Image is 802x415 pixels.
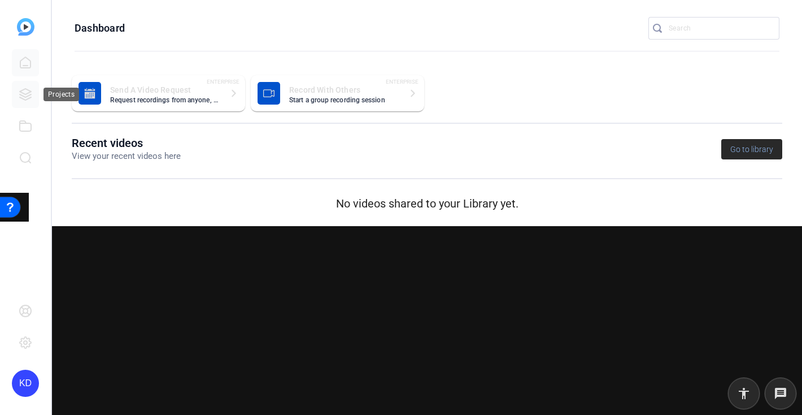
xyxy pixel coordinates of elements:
mat-icon: accessibility [737,387,751,400]
span: Go to library [730,144,773,155]
p: No videos shared to your Library yet. [72,195,782,212]
h1: Recent videos [72,136,181,150]
input: Search [669,21,770,35]
mat-icon: message [774,387,787,400]
mat-card-subtitle: Start a group recording session [289,97,399,103]
button: Record With OthersStart a group recording sessionENTERPRISE [251,75,424,111]
div: Projects [43,88,79,101]
mat-card-title: Send A Video Request [110,83,220,97]
p: View your recent videos here [72,150,181,163]
div: KD [12,370,39,397]
a: Go to library [721,139,782,159]
span: ENTERPRISE [207,77,239,86]
span: ENTERPRISE [386,77,419,86]
mat-card-subtitle: Request recordings from anyone, anywhere [110,97,220,103]
mat-card-title: Record With Others [289,83,399,97]
h1: Dashboard [75,21,125,35]
img: blue-gradient.svg [17,18,34,36]
button: Send A Video RequestRequest recordings from anyone, anywhereENTERPRISE [72,75,245,111]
